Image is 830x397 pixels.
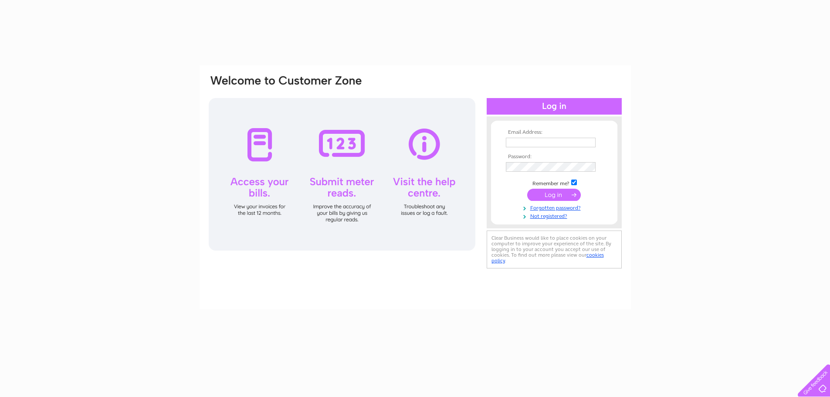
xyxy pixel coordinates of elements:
a: Not registered? [506,211,605,220]
th: Password: [504,154,605,160]
div: Clear Business would like to place cookies on your computer to improve your experience of the sit... [487,231,622,268]
input: Submit [527,189,581,201]
th: Email Address: [504,129,605,136]
a: Forgotten password? [506,203,605,211]
td: Remember me? [504,178,605,187]
a: cookies policy [491,252,604,264]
